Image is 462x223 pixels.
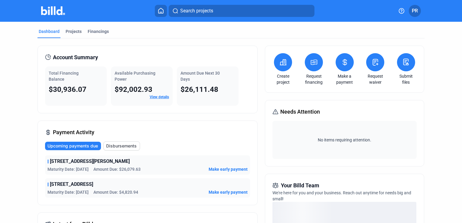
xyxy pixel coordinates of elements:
[209,166,248,172] button: Make early payment
[45,142,101,150] button: Upcoming payments due
[50,181,93,188] span: [STREET_ADDRESS]
[281,181,319,190] span: Your Billd Team
[49,85,86,94] span: $30,936.07
[93,189,138,195] span: Amount Due: $4,820.94
[41,6,65,15] img: Billd Company Logo
[39,28,60,34] div: Dashboard
[272,73,294,85] a: Create project
[209,189,248,195] button: Make early payment
[272,190,411,201] span: We're here for you and your business. Reach out anytime for needs big and small!
[115,71,155,82] span: Available Purchasing Power
[47,189,89,195] span: Maturity Date: [DATE]
[180,7,213,15] span: Search projects
[103,141,140,150] button: Disbursements
[365,73,386,85] a: Request waiver
[169,5,314,17] button: Search projects
[395,73,417,85] a: Submit files
[303,73,324,85] a: Request financing
[115,85,152,94] span: $92,002.93
[88,28,109,34] div: Financings
[181,71,220,82] span: Amount Due Next 30 Days
[334,73,355,85] a: Make a payment
[181,85,218,94] span: $26,111.48
[412,7,418,15] span: PR
[49,71,79,82] span: Total Financing Balance
[47,143,98,149] span: Upcoming payments due
[53,53,98,62] span: Account Summary
[275,137,414,143] span: No items requiring attention.
[280,108,320,116] span: Needs Attention
[53,128,94,137] span: Payment Activity
[50,158,130,165] span: [STREET_ADDRESS][PERSON_NAME]
[150,95,169,99] a: View details
[66,28,82,34] div: Projects
[409,5,421,17] button: PR
[106,143,137,149] span: Disbursements
[47,166,89,172] span: Maturity Date: [DATE]
[93,166,141,172] span: Amount Due: $26,079.63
